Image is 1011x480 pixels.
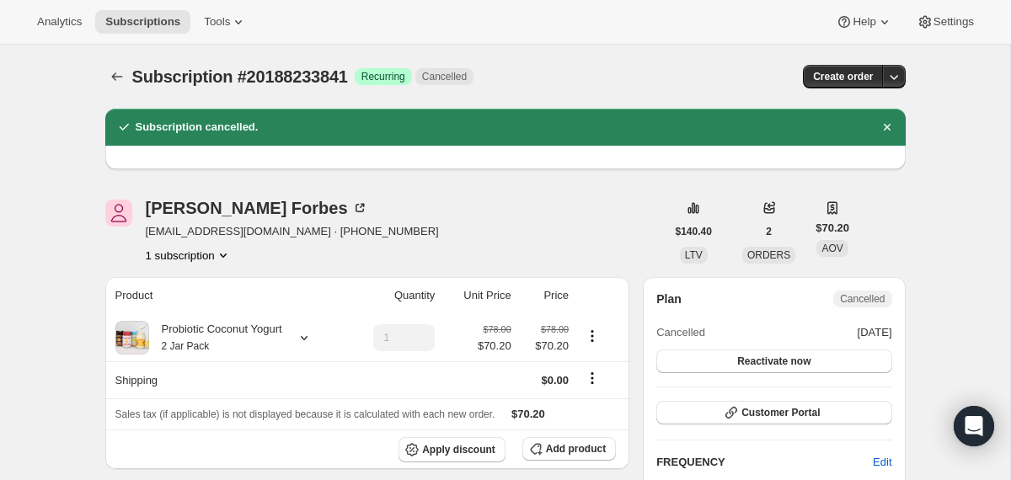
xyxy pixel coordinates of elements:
[875,115,899,139] button: Dismiss notification
[440,277,516,314] th: Unit Price
[656,401,891,424] button: Customer Portal
[345,277,440,314] th: Quantity
[656,324,705,341] span: Cancelled
[478,338,511,355] span: $70.20
[105,15,180,29] span: Subscriptions
[115,321,149,355] img: product img
[95,10,190,34] button: Subscriptions
[656,454,873,471] h2: FREQUENCY
[954,406,994,446] div: Open Intercom Messenger
[741,406,820,419] span: Customer Portal
[162,340,210,352] small: 2 Jar Pack
[194,10,257,34] button: Tools
[27,10,92,34] button: Analytics
[873,454,891,471] span: Edit
[656,349,891,373] button: Reactivate now
[522,338,569,355] span: $70.20
[803,65,883,88] button: Create order
[756,220,782,243] button: 2
[204,15,230,29] span: Tools
[907,10,984,34] button: Settings
[579,369,606,387] button: Shipping actions
[933,15,974,29] span: Settings
[541,324,569,334] small: $78.00
[115,408,495,420] span: Sales tax (if applicable) is not displayed because it is calculated with each new order.
[422,443,495,456] span: Apply discount
[853,15,875,29] span: Help
[361,70,405,83] span: Recurring
[666,220,722,243] button: $140.40
[685,249,703,261] span: LTV
[105,361,346,398] th: Shipping
[422,70,467,83] span: Cancelled
[656,291,682,307] h2: Plan
[821,243,842,254] span: AOV
[858,324,892,341] span: [DATE]
[737,355,810,368] span: Reactivate now
[676,225,712,238] span: $140.40
[747,249,790,261] span: ORDERS
[132,67,348,86] span: Subscription #20188233841
[399,437,505,462] button: Apply discount
[522,437,616,461] button: Add product
[840,292,885,306] span: Cancelled
[37,15,82,29] span: Analytics
[136,119,259,136] h2: Subscription cancelled.
[826,10,902,34] button: Help
[105,200,132,227] span: Erica Forbes
[579,327,606,345] button: Product actions
[813,70,873,83] span: Create order
[766,225,772,238] span: 2
[146,200,368,216] div: [PERSON_NAME] Forbes
[149,321,282,355] div: Probiotic Coconut Yogurt
[105,65,129,88] button: Subscriptions
[546,442,606,456] span: Add product
[146,223,439,240] span: [EMAIL_ADDRESS][DOMAIN_NAME] · [PHONE_NUMBER]
[146,247,232,264] button: Product actions
[816,220,849,237] span: $70.20
[516,277,574,314] th: Price
[542,374,570,387] span: $0.00
[105,277,346,314] th: Product
[511,408,545,420] span: $70.20
[863,449,901,476] button: Edit
[484,324,511,334] small: $78.00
